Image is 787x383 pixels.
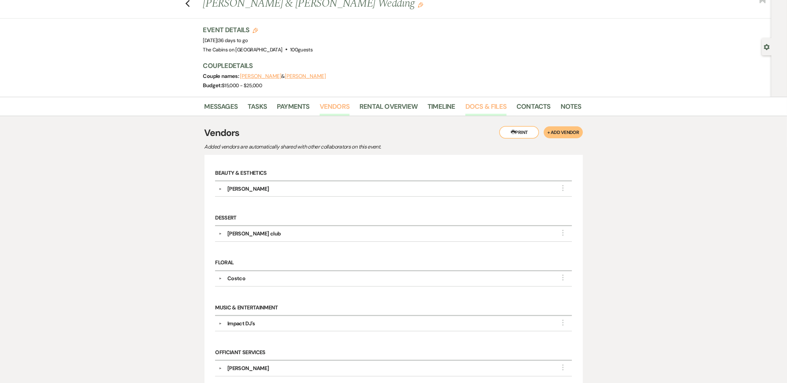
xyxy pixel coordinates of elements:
button: ▼ [216,187,224,191]
div: Costco [227,275,245,283]
h6: Beauty & Esthetics [215,166,572,181]
a: Contacts [516,101,551,116]
span: $15,000 - $25,000 [222,82,262,89]
button: [PERSON_NAME] [240,74,281,79]
button: Open lead details [764,43,770,50]
h6: Officiant Services [215,345,572,361]
button: ▼ [216,277,224,280]
button: ▼ [216,322,224,325]
span: Budget: [203,82,222,89]
a: Docs & Files [465,101,507,116]
button: Edit [418,2,423,8]
p: Added vendors are automatically shared with other collaborators on this event. [204,143,437,151]
span: The Cabins on [GEOGRAPHIC_DATA] [203,46,282,53]
button: ▼ [216,367,224,370]
h6: Floral [215,256,572,271]
a: Timeline [428,101,455,116]
h6: Dessert [215,211,572,226]
a: Payments [277,101,310,116]
span: | [217,37,248,44]
a: Tasks [248,101,267,116]
span: 36 days to go [218,37,248,44]
button: ▼ [216,232,224,235]
div: [PERSON_NAME] club [227,230,280,238]
div: Impact DJ's [227,320,255,328]
button: + Add Vendor [544,126,583,138]
div: [PERSON_NAME] [227,364,269,372]
span: [DATE] [203,37,248,44]
h6: Music & Entertainment [215,300,572,316]
button: Print [499,126,539,139]
h3: Vendors [204,126,583,140]
a: Notes [561,101,582,116]
h3: Couple Details [203,61,575,70]
span: & [240,73,326,80]
a: Messages [204,101,238,116]
span: Couple names: [203,73,240,80]
h3: Event Details [203,25,313,34]
a: Rental Overview [359,101,418,116]
a: Vendors [320,101,350,116]
span: 100 guests [290,46,313,53]
div: [PERSON_NAME] [227,185,269,193]
button: [PERSON_NAME] [285,74,326,79]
